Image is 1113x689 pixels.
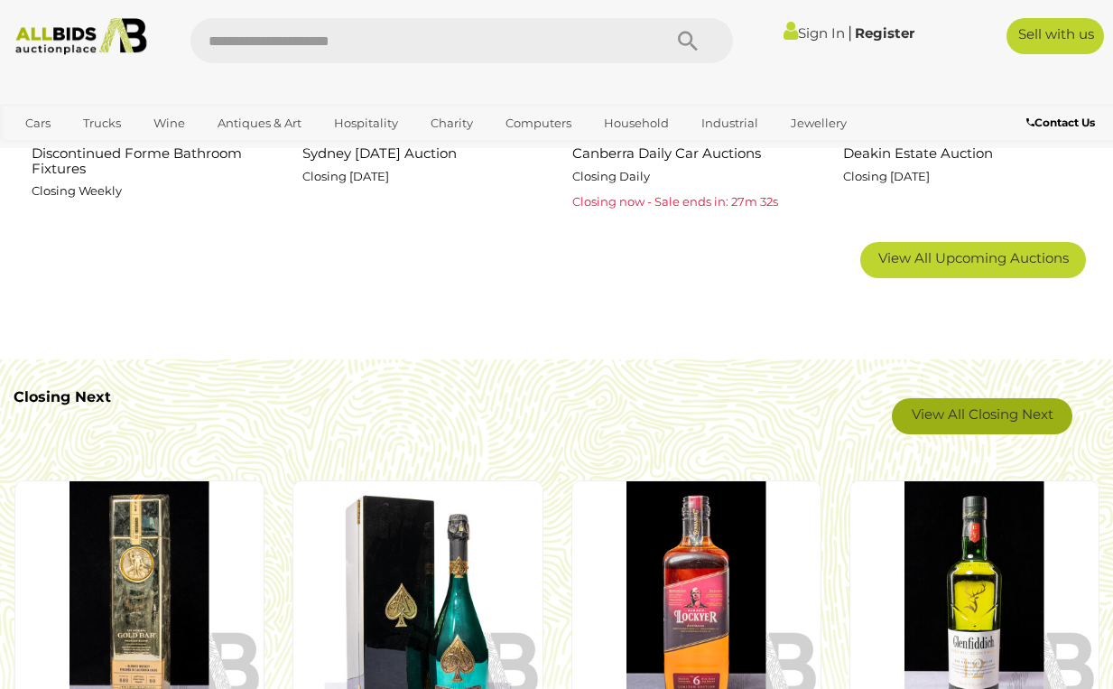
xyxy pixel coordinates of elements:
[878,249,1069,266] span: View All Upcoming Auctions
[843,142,1078,162] h2: Deakin Estate Auction
[892,398,1072,434] a: View All Closing Next
[14,388,111,405] b: Closing Next
[494,108,583,138] a: Computers
[419,108,485,138] a: Charity
[843,166,1078,187] p: Closing [DATE]
[142,108,197,138] a: Wine
[14,138,71,168] a: Office
[80,138,141,168] a: Sports
[8,18,154,55] img: Allbids.com.au
[592,108,681,138] a: Household
[71,108,133,138] a: Trucks
[32,142,266,176] h2: Discontinued Forme Bathroom Fixtures
[302,142,537,162] h2: Sydney [DATE] Auction
[150,138,301,168] a: [GEOGRAPHIC_DATA]
[322,108,410,138] a: Hospitality
[32,181,266,201] p: Closing Weekly
[206,108,313,138] a: Antiques & Art
[572,166,807,187] p: Closing Daily
[784,24,845,42] a: Sign In
[855,24,914,42] a: Register
[302,166,537,187] p: Closing [DATE]
[860,242,1086,278] a: View All Upcoming Auctions
[14,108,62,138] a: Cars
[572,194,778,209] span: Closing now - Sale ends in: 27m 32s
[848,23,852,42] span: |
[643,18,733,63] button: Search
[690,108,770,138] a: Industrial
[572,142,807,162] h2: Canberra Daily Car Auctions
[779,108,858,138] a: Jewellery
[1026,116,1095,129] b: Contact Us
[1006,18,1104,54] a: Sell with us
[1026,113,1099,133] a: Contact Us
